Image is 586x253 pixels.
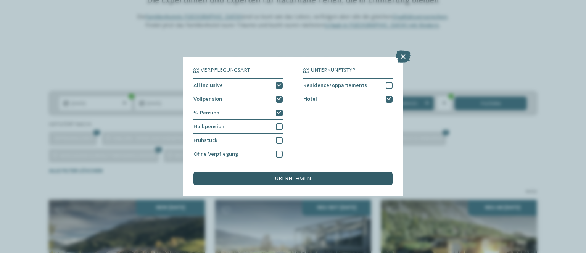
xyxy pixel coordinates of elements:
span: Verpflegungsart [201,68,250,73]
span: All inclusive [193,83,223,88]
span: Ohne Verpflegung [193,151,238,157]
span: Hotel [303,97,317,102]
span: Unterkunftstyp [311,68,356,73]
span: übernehmen [275,176,311,181]
span: Residence/Appartements [303,83,367,88]
span: Vollpension [193,97,222,102]
span: ¾-Pension [193,110,219,116]
span: Frühstück [193,138,217,143]
span: Halbpension [193,124,224,129]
